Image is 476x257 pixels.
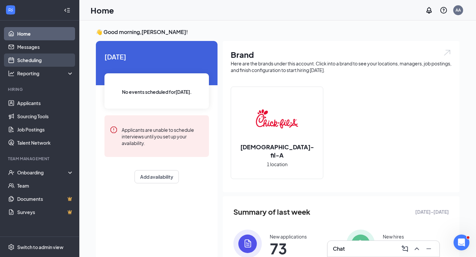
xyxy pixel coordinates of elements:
[110,126,118,134] svg: Error
[17,70,74,77] div: Reporting
[64,7,70,14] svg: Collapse
[17,179,74,192] a: Team
[413,245,421,253] svg: ChevronUp
[17,169,68,176] div: Onboarding
[440,6,448,14] svg: QuestionInfo
[17,136,74,149] a: Talent Network
[443,49,452,56] img: open.6027fd2a22e1237b5b06.svg
[423,243,434,254] button: Minimize
[17,205,74,219] a: SurveysCrown
[456,7,461,13] div: AA
[383,233,404,240] div: New hires
[17,110,74,123] a: Sourcing Tools
[401,245,409,253] svg: ComposeMessage
[270,233,307,240] div: New applications
[267,161,288,168] span: 1 location
[8,169,15,176] svg: UserCheck
[17,54,74,67] a: Scheduling
[454,235,469,250] iframe: Intercom live chat
[231,49,452,60] h1: Brand
[270,242,307,254] span: 73
[17,40,74,54] a: Messages
[8,70,15,77] svg: Analysis
[17,27,74,40] a: Home
[91,5,114,16] h1: Home
[104,52,209,62] span: [DATE]
[17,123,74,136] a: Job Postings
[256,98,298,140] img: Chick-fil-A
[400,243,410,254] button: ComposeMessage
[425,6,433,14] svg: Notifications
[231,143,323,159] h2: [DEMOGRAPHIC_DATA]-fil-A
[17,96,74,110] a: Applicants
[7,7,14,13] svg: WorkstreamLogo
[333,245,345,252] h3: Chat
[17,192,74,205] a: DocumentsCrown
[8,156,72,162] div: Team Management
[135,170,179,183] button: Add availability
[122,126,204,146] div: Applicants are unable to schedule interviews until you set up your availability.
[8,87,72,92] div: Hiring
[17,244,63,250] div: Switch to admin view
[122,88,192,95] span: No events scheduled for [DATE] .
[425,245,433,253] svg: Minimize
[415,208,449,215] span: [DATE] - [DATE]
[231,60,452,73] div: Here are the brands under this account. Click into a brand to see your locations, managers, job p...
[233,206,310,218] span: Summary of last week
[96,28,459,36] h3: 👋 Good morning, [PERSON_NAME] !
[8,244,15,250] svg: Settings
[412,243,422,254] button: ChevronUp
